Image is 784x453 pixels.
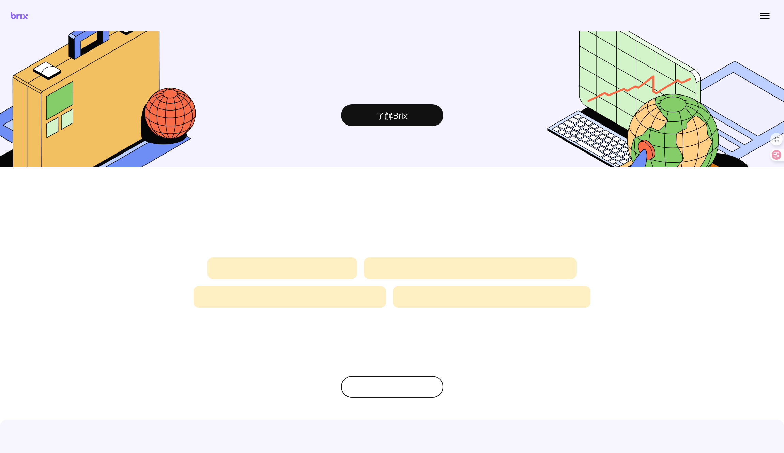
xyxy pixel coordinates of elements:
span: 远程 [306,25,355,53]
div: Brix 仅提供招聘工具，不对雇主招聘流程、标准有任何干预 [194,286,386,308]
div: 了解Brix [341,104,443,126]
img: Brix Logo [11,12,28,19]
div: 所展示岗位均为雇主自行通过 招聘工具生成并开放投递岗位 [364,257,577,279]
span: Brix AI [459,264,481,272]
div: 该页面所展示岗位信息均通过Brix真实性验证 [207,257,357,279]
div: 探索更多职位 [341,376,443,398]
div: 通过平台简历直达雇主，面试进度流程，开放时间以雇主为准 [393,286,590,308]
